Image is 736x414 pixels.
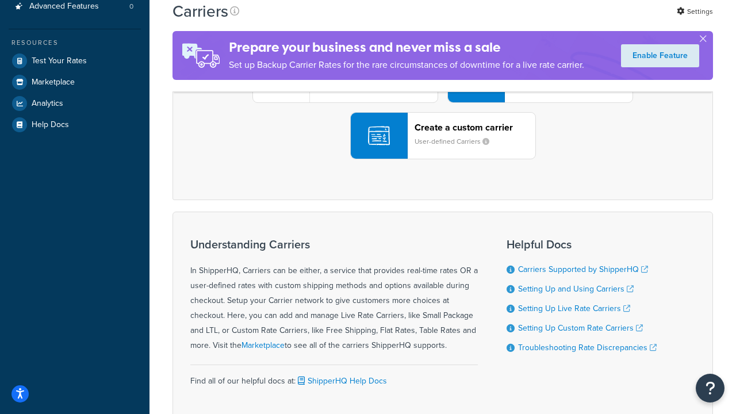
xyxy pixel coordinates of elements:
a: ShipperHQ Help Docs [296,375,387,387]
div: Find all of our helpful docs at: [190,365,478,389]
a: Help Docs [9,114,141,135]
a: Carriers Supported by ShipperHQ [518,263,648,275]
a: Settings [677,3,713,20]
a: Setting Up and Using Carriers [518,283,634,295]
div: In ShipperHQ, Carriers can be either, a service that provides real-time rates OR a user-defined r... [190,238,478,353]
span: Marketplace [32,78,75,87]
span: Analytics [32,99,63,109]
button: Open Resource Center [696,374,724,402]
span: 0 [129,2,133,11]
button: Create a custom carrierUser-defined Carriers [350,112,536,159]
h3: Understanding Carriers [190,238,478,251]
a: Marketplace [241,339,285,351]
a: Enable Feature [621,44,699,67]
a: Test Your Rates [9,51,141,71]
a: Setting Up Live Rate Carriers [518,302,630,315]
img: icon-carrier-custom-c93b8a24.svg [368,125,390,147]
span: Test Your Rates [32,56,87,66]
a: Troubleshooting Rate Discrepancies [518,342,657,354]
a: Analytics [9,93,141,114]
span: Advanced Features [29,2,99,11]
small: User-defined Carriers [415,136,499,147]
img: ad-rules-rateshop-fe6ec290ccb7230408bd80ed9643f0289d75e0ffd9eb532fc0e269fcd187b520.png [172,31,229,80]
div: Resources [9,38,141,48]
h4: Prepare your business and never miss a sale [229,38,584,57]
span: Help Docs [32,120,69,130]
header: Create a custom carrier [415,122,535,133]
a: Marketplace [9,72,141,93]
a: Setting Up Custom Rate Carriers [518,322,643,334]
h3: Helpful Docs [507,238,657,251]
p: Set up Backup Carrier Rates for the rare circumstances of downtime for a live rate carrier. [229,57,584,73]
